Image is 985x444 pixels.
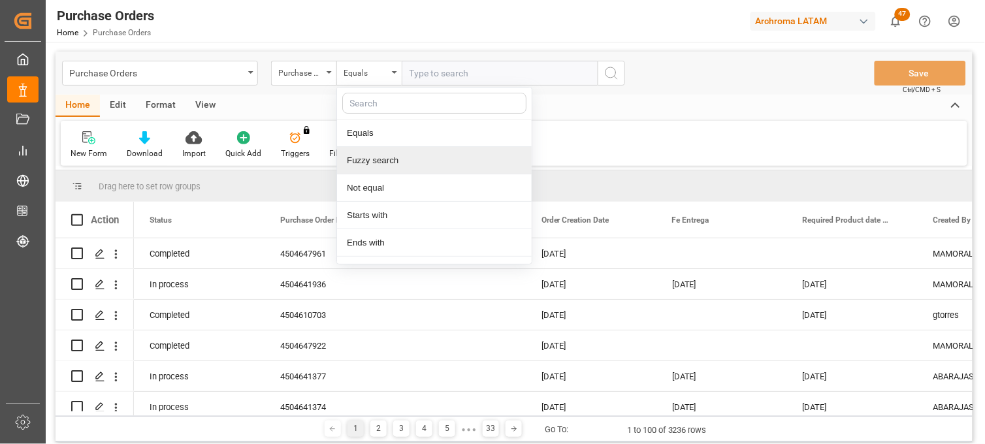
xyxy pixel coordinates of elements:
[56,300,134,330] div: Press SPACE to select this row.
[672,215,709,225] span: Fe Entrega
[416,420,432,437] div: 4
[656,361,787,391] div: [DATE]
[627,424,707,437] div: 1 to 100 of 3236 rows
[875,61,966,86] button: Save
[911,7,940,36] button: Help Center
[56,238,134,269] div: Press SPACE to select this row.
[182,148,206,159] div: Import
[71,148,107,159] div: New Form
[337,147,532,174] div: Fuzzy search
[541,215,609,225] span: Order Creation Date
[787,361,918,391] div: [DATE]
[136,95,186,117] div: Format
[751,8,881,33] button: Archroma LATAM
[134,361,265,391] div: In process
[134,392,265,422] div: In process
[265,269,395,299] div: 4504641936
[69,64,244,80] div: Purchase Orders
[265,361,395,391] div: 4504641377
[91,214,119,226] div: Action
[280,215,363,225] span: Purchase Order Number
[787,392,918,422] div: [DATE]
[881,7,911,36] button: show 47 new notifications
[895,8,911,21] span: 47
[656,269,787,299] div: [DATE]
[265,238,395,268] div: 4504647961
[100,95,136,117] div: Edit
[265,392,395,422] div: 4504641374
[526,300,656,330] div: [DATE]
[439,420,455,437] div: 5
[225,148,261,159] div: Quick Add
[347,420,364,437] div: 1
[370,420,387,437] div: 2
[337,174,532,202] div: Not equal
[787,269,918,299] div: [DATE]
[134,330,265,360] div: Completed
[337,229,532,257] div: Ends with
[787,300,918,330] div: [DATE]
[265,330,395,360] div: 4504647922
[56,361,134,392] div: Press SPACE to select this row.
[186,95,225,117] div: View
[393,420,410,437] div: 3
[337,119,532,147] div: Equals
[933,215,971,225] span: Created By
[99,182,201,191] span: Drag here to set row groups
[57,28,78,37] a: Home
[56,95,100,117] div: Home
[402,61,598,86] input: Type to search
[62,61,258,86] button: open menu
[271,61,336,86] button: open menu
[526,392,656,422] div: [DATE]
[526,361,656,391] div: [DATE]
[483,420,499,437] div: 33
[265,300,395,330] div: 4504610703
[751,12,876,31] div: Archroma LATAM
[803,215,890,225] span: Required Product date (AB)
[127,148,163,159] div: Download
[56,392,134,422] div: Press SPACE to select this row.
[329,148,372,159] div: File Browser
[526,330,656,360] div: [DATE]
[134,269,265,299] div: In process
[278,64,323,79] div: Purchase Order Number
[150,215,172,225] span: Status
[336,61,402,86] button: close menu
[462,424,476,434] div: ● ● ●
[344,64,388,79] div: Equals
[56,269,134,300] div: Press SPACE to select this row.
[342,93,526,114] input: Search
[337,257,532,284] div: Case insensitive equals
[526,238,656,268] div: [DATE]
[337,202,532,229] div: Starts with
[526,269,656,299] div: [DATE]
[598,61,625,86] button: search button
[57,6,154,25] div: Purchase Orders
[656,392,787,422] div: [DATE]
[903,85,941,95] span: Ctrl/CMD + S
[134,300,265,330] div: Completed
[545,423,568,436] div: Go To:
[134,238,265,268] div: Completed
[56,330,134,361] div: Press SPACE to select this row.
